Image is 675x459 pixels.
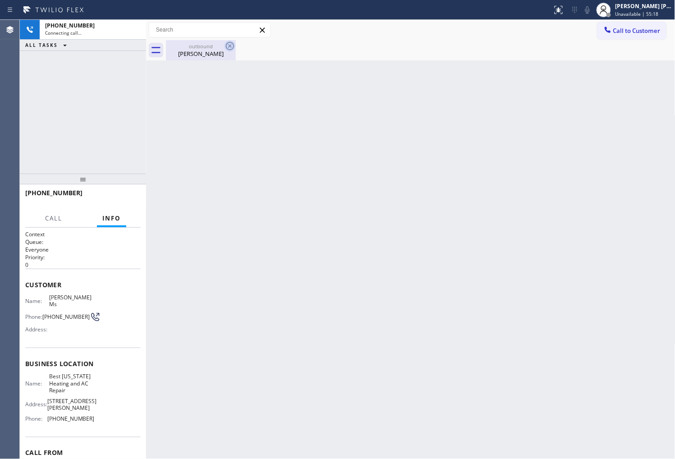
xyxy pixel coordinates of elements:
div: outbound [167,43,235,50]
span: [PHONE_NUMBER] [25,188,83,197]
span: Call From [25,449,141,457]
span: Best [US_STATE] Heating and AC Repair [49,373,94,394]
h2: Queue: [25,238,141,246]
span: Connecting call… [45,30,82,36]
span: ALL TASKS [25,42,58,48]
span: Name: [25,298,49,304]
span: Address: [25,401,47,408]
span: Customer [25,280,141,289]
span: Call [45,214,62,222]
span: Name: [25,380,49,387]
span: Phone: [25,313,42,320]
div: [PERSON_NAME] [PERSON_NAME] [615,2,672,10]
p: Everyone [25,246,141,253]
h2: Priority: [25,253,141,261]
span: Business location [25,359,141,368]
span: [PHONE_NUMBER] [45,22,95,29]
h1: Context [25,230,141,238]
span: [PERSON_NAME] Ms [49,294,94,308]
span: [STREET_ADDRESS][PERSON_NAME] [47,398,96,412]
span: [PHONE_NUMBER] [42,313,90,320]
span: Unavailable | 55:18 [615,11,659,17]
button: Call [40,210,68,227]
div: [PERSON_NAME] [167,50,235,58]
button: ALL TASKS [20,40,76,50]
button: Mute [581,4,594,16]
span: Call to Customer [613,27,661,35]
span: Phone: [25,415,47,422]
button: Call to Customer [597,22,666,39]
input: Search [149,23,270,37]
span: Address: [25,326,49,333]
div: Wendy Dodson [167,40,235,60]
p: 0 [25,261,141,269]
button: Info [97,210,126,227]
span: Info [102,214,121,222]
span: [PHONE_NUMBER] [47,415,95,422]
